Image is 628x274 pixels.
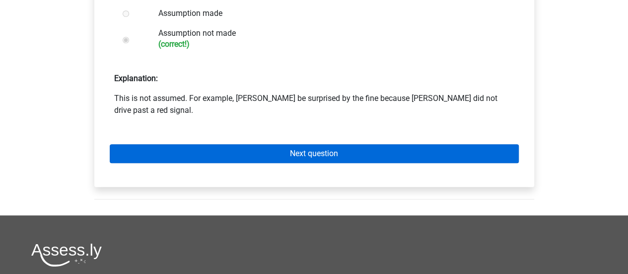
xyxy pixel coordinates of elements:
a: Next question [110,144,519,163]
strong: Explanation: [114,74,158,83]
img: Assessly logo [31,243,102,267]
h6: (correct!) [158,39,502,49]
label: Assumption not made [158,27,502,49]
label: Assumption made [158,7,502,19]
p: This is not assumed. For example, [PERSON_NAME] be surprised by the fine because [PERSON_NAME] di... [114,92,514,116]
